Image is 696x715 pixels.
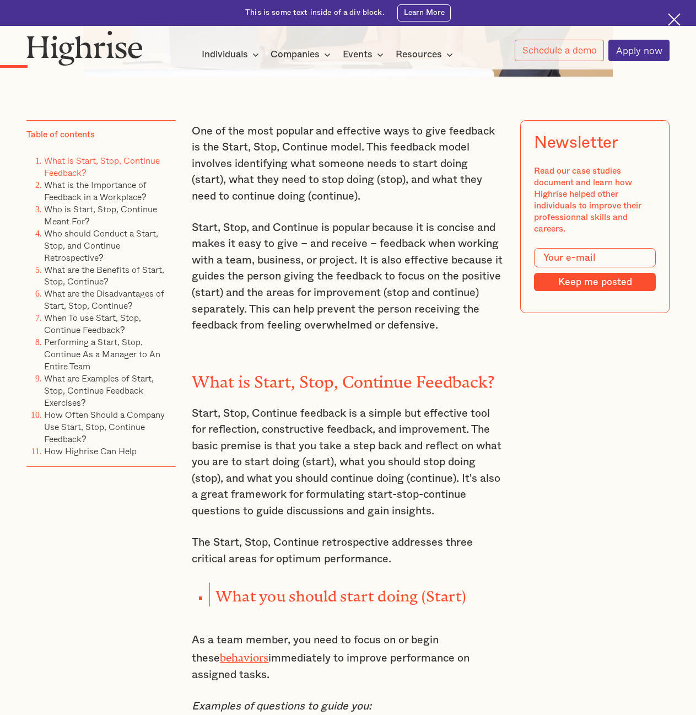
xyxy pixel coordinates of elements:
div: Companies [271,48,334,61]
a: Schedule a demo [515,40,604,61]
div: Individuals [202,48,262,61]
div: Table of contents [26,129,95,141]
img: Highrise logo [26,30,143,66]
div: This is some text inside of a div block. [245,8,385,18]
strong: What you should start doing (Start) [215,588,467,597]
a: Learn More [397,4,450,21]
div: Resources [396,48,456,61]
a: Who should Conduct a Start, Stop, and Continue Retrospective? [44,227,158,264]
em: Examples of questions to guide you: [192,701,371,712]
img: Cross icon [668,13,681,26]
div: Individuals [202,48,248,61]
div: Companies [271,48,320,61]
a: What are Examples of Start, Stop, Continue Feedback Exercises? [44,372,154,409]
input: Your e-mail [533,248,656,267]
p: The Start, Stop, Continue retrospective addresses three critical areas for optimum performance. [192,535,504,567]
a: When To use Start, Stop, Continue Feedback? [44,311,141,336]
div: Events [343,48,387,61]
a: What are the Benefits of Start, Stop, Continue? [44,263,164,288]
div: Events [343,48,373,61]
p: Start, Stop, and Continue is popular because it is concise and makes it easy to give – and receiv... [192,220,504,334]
a: Performing a Start, Stop, Continue As a Manager to An Entire Team [44,335,160,373]
a: What are the Disadvantages of Start, Stop, Continue? [44,287,164,312]
a: What is Start, Stop, Continue Feedback? [44,154,160,179]
a: How Highrise Can Help [44,444,137,458]
form: Modal Form [533,248,656,291]
p: As a team member, you need to focus on or begin these immediately to improve performance on assig... [192,632,504,684]
div: Read our case studies document and learn how Highrise helped other individuals to improve their p... [533,165,656,235]
h2: What is Start, Stop, Continue Feedback? [192,369,504,388]
input: Keep me posted [533,273,656,291]
a: Apply now [608,40,670,61]
a: What is the Importance of Feedback in a Workplace? [44,178,147,203]
a: How Often Should a Company Use Start, Stop, Continue Feedback? [44,408,165,445]
a: Who is Start, Stop, Continue Meant For? [44,202,157,228]
p: One of the most popular and effective ways to give feedback is the Start, Stop, Continue model. T... [192,123,504,205]
a: behaviors [220,652,268,659]
p: Start, Stop, Continue feedback is a simple but effective tool for reflection, constructive feedba... [192,406,504,520]
div: Resources [396,48,442,61]
div: Newsletter [533,133,618,152]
